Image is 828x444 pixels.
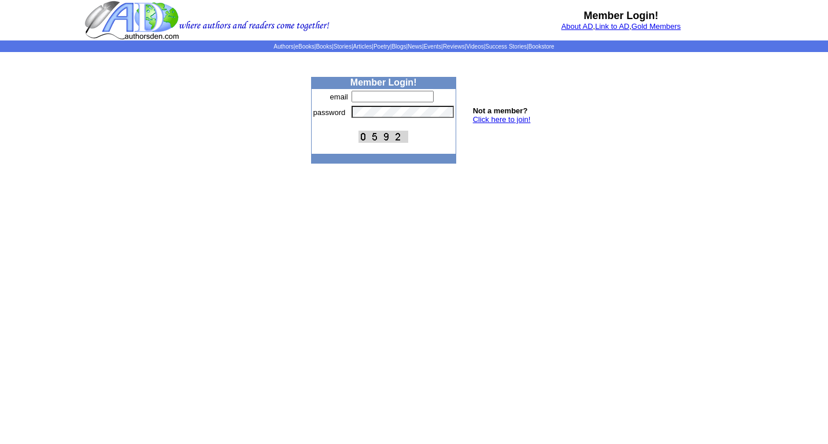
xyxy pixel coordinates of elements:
b: Not a member? [473,106,528,115]
font: , , [561,22,681,31]
font: password [313,108,346,117]
a: Articles [353,43,372,50]
a: Books [316,43,332,50]
a: Success Stories [485,43,527,50]
font: email [330,92,348,101]
a: Gold Members [631,22,681,31]
a: Link to AD [595,22,629,31]
a: Click here to join! [473,115,531,124]
a: Videos [466,43,483,50]
img: This Is CAPTCHA Image [358,131,408,143]
a: About AD [561,22,593,31]
a: Blogs [391,43,406,50]
b: Member Login! [584,10,659,21]
a: Reviews [443,43,465,50]
a: Authors [273,43,293,50]
a: Stories [334,43,352,50]
a: Bookstore [528,43,555,50]
a: Events [424,43,442,50]
a: Poetry [374,43,390,50]
b: Member Login! [350,77,417,87]
a: News [408,43,422,50]
span: | | | | | | | | | | | | [273,43,554,50]
a: eBooks [295,43,314,50]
